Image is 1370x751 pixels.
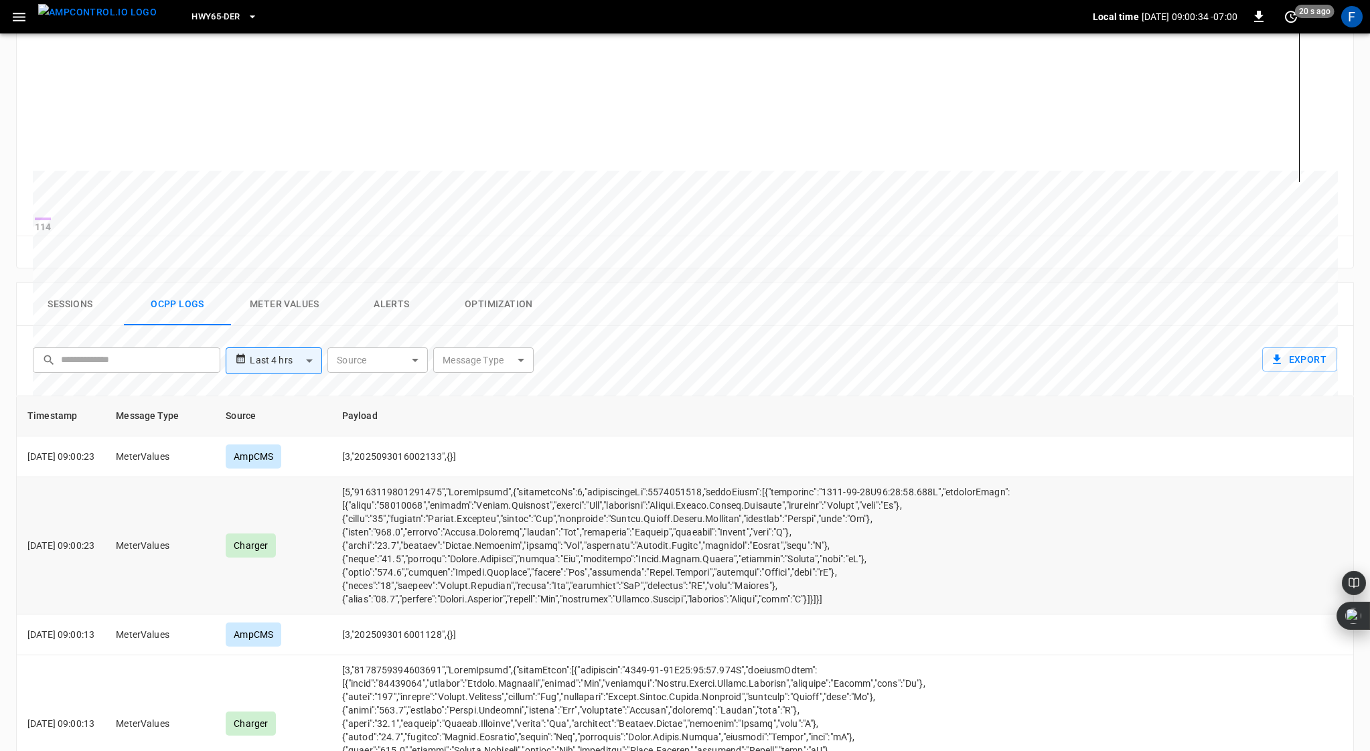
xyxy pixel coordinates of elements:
p: [DATE] 09:00:13 [27,628,94,641]
span: HWY65-DER [192,9,240,25]
p: [DATE] 09:00:34 -07:00 [1142,10,1237,23]
p: [DATE] 09:00:13 [27,717,94,730]
div: profile-icon [1341,6,1363,27]
th: Source [215,396,331,436]
div: Charger [226,712,276,736]
button: Meter Values [231,283,338,326]
button: Export [1262,347,1337,372]
button: Optimization [445,283,552,326]
span: 20 s ago [1295,5,1335,18]
th: Timestamp [17,396,105,436]
p: Local time [1093,10,1139,23]
td: [3,"2025093016001128",{}] [331,614,1041,655]
button: set refresh interval [1280,6,1302,27]
p: [DATE] 09:00:23 [27,450,94,463]
th: Message Type [105,396,215,436]
img: ampcontrol.io logo [38,4,157,21]
button: HWY65-DER [186,4,262,30]
div: AmpCMS [226,622,281,647]
p: [DATE] 09:00:23 [27,539,94,552]
td: MeterValues [105,614,215,655]
button: Ocpp logs [124,283,231,326]
th: Payload [331,396,1041,436]
button: Sessions [17,283,124,326]
div: Last 4 hrs [250,348,322,373]
button: Alerts [338,283,445,326]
